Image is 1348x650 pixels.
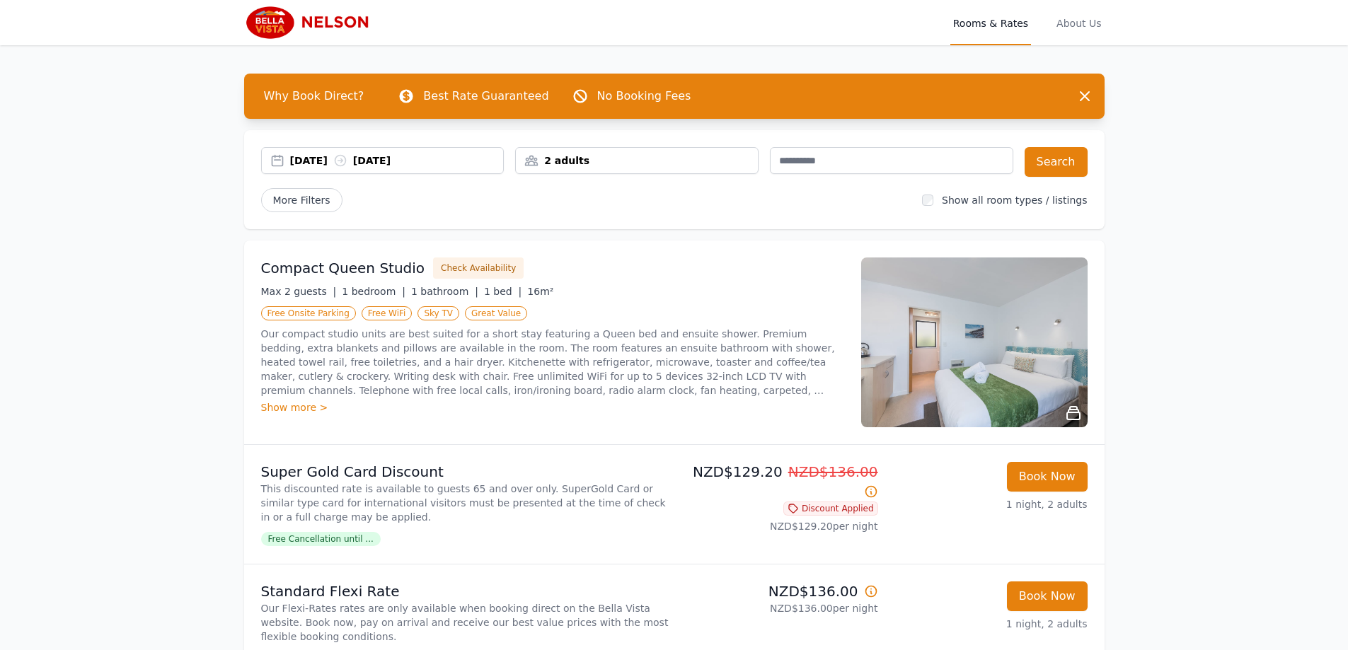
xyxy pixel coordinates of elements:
[465,306,527,320] span: Great Value
[362,306,413,320] span: Free WiFi
[788,463,878,480] span: NZD$136.00
[680,519,878,533] p: NZD$129.20 per night
[261,258,425,278] h3: Compact Queen Studio
[680,601,878,615] p: NZD$136.00 per night
[261,462,669,482] p: Super Gold Card Discount
[244,6,381,40] img: Bella Vista Motel Nelson
[261,532,381,546] span: Free Cancellation until ...
[680,581,878,601] p: NZD$136.00
[1007,581,1088,611] button: Book Now
[423,88,548,105] p: Best Rate Guaranteed
[261,482,669,524] p: This discounted rate is available to guests 65 and over only. SuperGold Card or similar type card...
[889,617,1088,631] p: 1 night, 2 adults
[597,88,691,105] p: No Booking Fees
[261,601,669,644] p: Our Flexi-Rates rates are only available when booking direct on the Bella Vista website. Book now...
[253,82,376,110] span: Why Book Direct?
[261,306,356,320] span: Free Onsite Parking
[261,188,342,212] span: More Filters
[1025,147,1088,177] button: Search
[889,497,1088,511] p: 1 night, 2 adults
[261,286,337,297] span: Max 2 guests |
[516,153,758,168] div: 2 adults
[680,462,878,501] p: NZD$129.20
[290,153,504,168] div: [DATE] [DATE]
[1007,462,1088,492] button: Book Now
[433,257,524,279] button: Check Availability
[484,286,522,297] span: 1 bed |
[527,286,553,297] span: 16m²
[417,306,459,320] span: Sky TV
[342,286,405,297] span: 1 bedroom |
[261,581,669,601] p: Standard Flexi Rate
[261,327,844,397] p: Our compact studio units are best suited for a short stay featuring a Queen bed and ensuite showe...
[942,195,1087,206] label: Show all room types / listings
[261,400,844,414] div: Show more >
[411,286,478,297] span: 1 bathroom |
[783,501,878,516] span: Discount Applied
